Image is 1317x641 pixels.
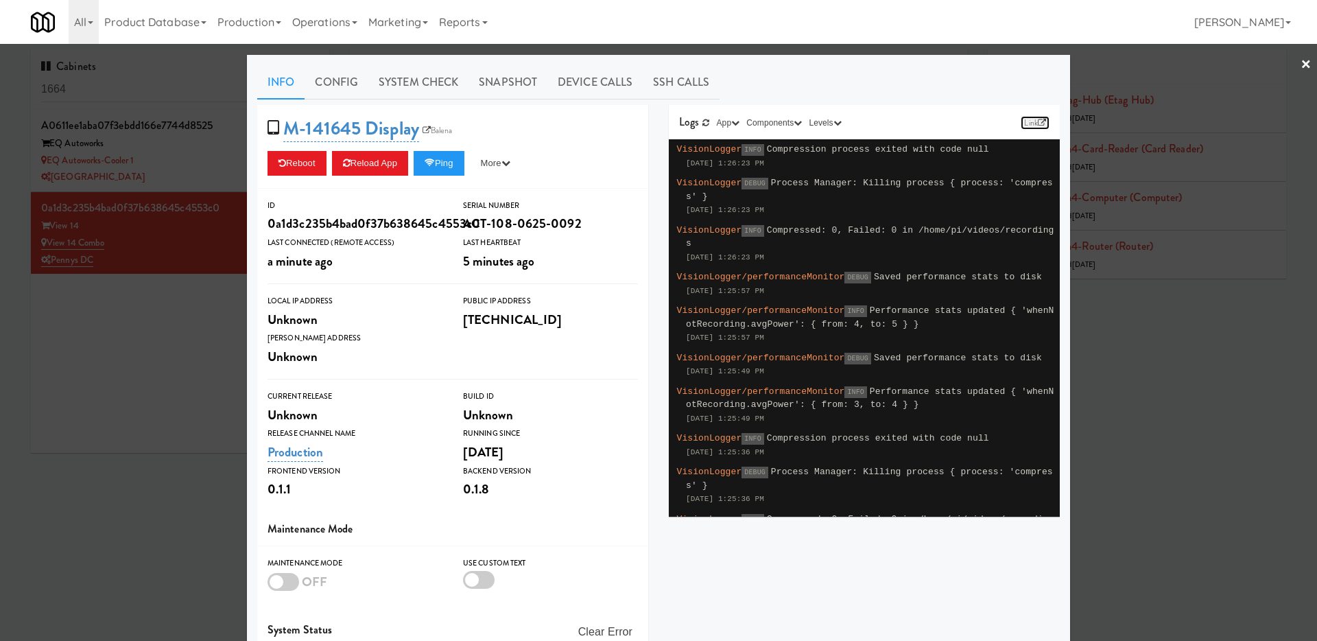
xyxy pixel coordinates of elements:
[686,495,764,503] span: [DATE] 1:25:36 PM
[268,199,442,213] div: ID
[844,386,866,398] span: INFO
[463,212,638,235] div: ACT-108-0625-0092
[844,353,871,364] span: DEBUG
[463,252,534,270] span: 5 minutes ago
[686,305,1054,329] span: Performance stats updated { 'whenNotRecording.avgPower': { from: 4, to: 5 } }
[463,465,638,478] div: Backend Version
[31,10,55,34] img: Micromart
[686,287,764,295] span: [DATE] 1:25:57 PM
[686,415,764,423] span: [DATE] 1:25:49 PM
[677,433,742,443] span: VisionLogger
[268,236,442,250] div: Last Connected (Remote Access)
[463,294,638,308] div: Public IP Address
[686,334,764,342] span: [DATE] 1:25:57 PM
[305,65,368,100] a: Config
[677,514,742,524] span: VisionLogger
[419,124,456,137] a: Balena
[302,572,327,591] span: OFF
[463,308,638,331] div: [TECHNICAL_ID]
[686,467,1053,491] span: Process Manager: Killing process { process: 'compress' }
[677,178,742,188] span: VisionLogger
[268,331,442,345] div: [PERSON_NAME] Address
[844,305,866,317] span: INFO
[468,65,547,100] a: Snapshot
[686,514,1054,538] span: Compressed: 0, Failed: 0 in /home/pi/videos/recordings
[268,212,442,235] div: 0a1d3c235b4bad0f37b638645c4553c0
[268,151,327,176] button: Reboot
[677,305,845,316] span: VisionLogger/performanceMonitor
[679,114,699,130] span: Logs
[767,433,989,443] span: Compression process exited with code null
[741,144,763,156] span: INFO
[741,433,763,445] span: INFO
[677,272,845,282] span: VisionLogger/performanceMonitor
[741,225,763,237] span: INFO
[743,116,805,130] button: Components
[741,467,768,478] span: DEBUG
[741,178,768,189] span: DEBUG
[268,390,442,404] div: Current Release
[686,253,764,261] span: [DATE] 1:26:23 PM
[463,236,638,250] div: Last Heartbeat
[268,404,442,427] div: Unknown
[805,116,844,130] button: Levels
[268,521,353,537] span: Maintenance Mode
[767,144,989,154] span: Compression process exited with code null
[463,427,638,441] div: Running Since
[257,65,305,100] a: Info
[686,225,1054,249] span: Compressed: 0, Failed: 0 in /home/pi/videos/recordings
[677,225,742,235] span: VisionLogger
[283,115,419,142] a: M-141645 Display
[268,252,333,270] span: a minute ago
[686,386,1054,410] span: Performance stats updated { 'whenNotRecording.avgPower': { from: 3, to: 4 } }
[470,151,521,176] button: More
[463,390,638,404] div: Build Id
[686,367,764,375] span: [DATE] 1:25:49 PM
[268,345,442,369] div: Unknown
[268,443,323,462] a: Production
[713,116,744,130] button: App
[463,557,638,570] div: Use Custom Text
[686,178,1053,202] span: Process Manager: Killing process { process: 'compress' }
[686,159,764,167] span: [DATE] 1:26:23 PM
[547,65,643,100] a: Device Calls
[844,272,871,283] span: DEBUG
[463,478,638,501] div: 0.1.8
[677,386,845,397] span: VisionLogger/performanceMonitor
[463,443,504,461] span: [DATE]
[874,272,1042,282] span: Saved performance stats to disk
[268,622,332,638] span: System Status
[268,478,442,501] div: 0.1.1
[643,65,720,100] a: SSH Calls
[463,199,638,213] div: Serial Number
[268,427,442,441] div: Release Channel Name
[332,151,408,176] button: Reload App
[1301,44,1312,86] a: ×
[686,206,764,214] span: [DATE] 1:26:23 PM
[463,404,638,427] div: Unknown
[686,448,764,456] span: [DATE] 1:25:36 PM
[268,557,442,570] div: Maintenance Mode
[268,308,442,331] div: Unknown
[741,514,763,526] span: INFO
[677,144,742,154] span: VisionLogger
[268,294,442,308] div: Local IP Address
[1021,116,1049,130] a: Link
[677,467,742,477] span: VisionLogger
[677,353,845,363] span: VisionLogger/performanceMonitor
[414,151,464,176] button: Ping
[368,65,468,100] a: System Check
[874,353,1042,363] span: Saved performance stats to disk
[268,465,442,478] div: Frontend Version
